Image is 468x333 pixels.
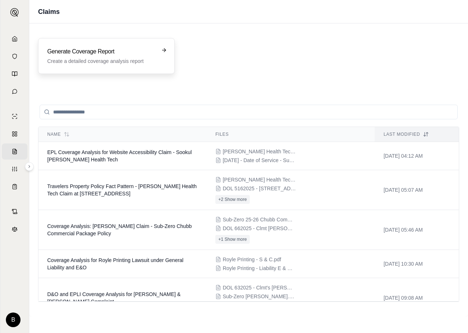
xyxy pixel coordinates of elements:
button: Expand sidebar [25,162,34,171]
a: Prompt Library [2,66,27,82]
a: Coverage Table [2,179,27,195]
span: Coverage Analysis for Royle Printing Lawsuit under General Liability and E&O [47,257,183,270]
button: +1 Show more [215,235,250,244]
span: Johnson Health Tech 2425 Travelers Property Policy.pdf [223,176,296,183]
td: [DATE] 10:30 AM [375,250,459,278]
img: Expand sidebar [10,8,19,17]
td: [DATE] 05:07 AM [375,170,459,210]
p: Create a detailed coverage analysis report [47,57,155,65]
span: Travelers Property Policy Fact Pattern - Johnson Health Tech Claim at 13275 Manchester Road [47,183,197,197]
a: Contract Analysis [2,203,27,220]
span: Sub-Zero Ian Nelson.pdf [223,293,296,300]
a: Claim Coverage [2,143,27,160]
a: Documents Vault [2,48,27,64]
td: [DATE] 05:46 AM [375,210,459,250]
span: DOL 632025 - Clmt's Ian Nelson & Brando Wagner - Loss Notice.pdf [223,284,296,291]
span: Sub-Zero 25-26 Chubb Commercial Package Policy.pdf [223,216,296,223]
span: EPL Coverage Analysis for Website Accessibility Claim - Sookul v. Johnson Health Tech [47,149,192,162]
div: B [6,313,21,327]
div: Last modified [383,131,450,137]
span: Royle Printing - Liability E & O.pdf [223,265,296,272]
span: Coverage Analysis: Ronald Funke Claim - Sub-Zero Chubb Commercial Package Policy [47,223,192,236]
span: DOL 662025 - Clmt Ronald Funke - Summons & Complaint.pdf [223,225,296,232]
td: [DATE] 04:12 AM [375,142,459,170]
th: Files [207,127,375,142]
span: DOL 5162025 - 13275 Manchester Road - 075 - Des Peres.Lease-unsigned.010121.pdf [223,185,296,192]
a: Single Policy [2,108,27,124]
td: [DATE] 09:08 AM [375,278,459,318]
h1: Claims [38,7,60,17]
div: Name [47,131,198,137]
a: Chat [2,83,27,100]
h3: Generate Coverage Report [47,47,155,56]
span: Johnson Health Tech - 2425 Hartford Professional Package Policy.pdf [223,148,296,155]
a: Legal Search Engine [2,221,27,237]
a: Home [2,31,27,47]
span: D&O and EPLI Coverage Analysis for Ian Nelson & Brandon Wagner Complaint [47,291,181,304]
button: +2 Show more [215,195,250,204]
button: Expand sidebar [7,5,22,20]
span: Royle Printing - S & C.pdf [223,256,281,263]
a: Custom Report [2,161,27,177]
span: 2025-06-23 - Date of Service - Summons_Complaint - Sookul Sanjay v. JHTT (BowFlex website).pdf [223,157,296,164]
a: Policy Comparisons [2,126,27,142]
